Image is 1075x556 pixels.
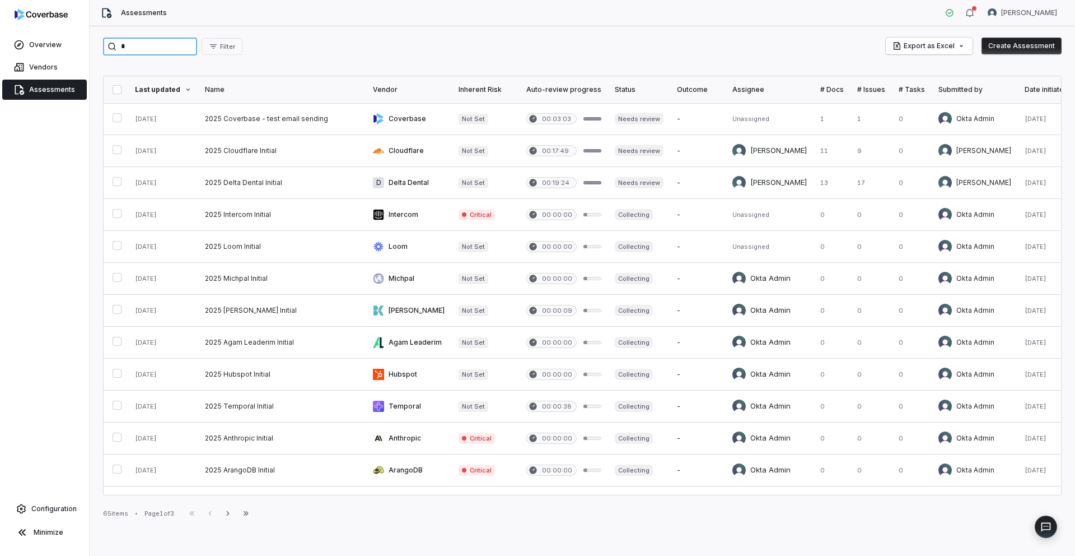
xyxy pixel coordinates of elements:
[938,432,952,445] img: Okta Admin avatar
[670,199,726,231] td: -
[29,85,75,94] span: Assessments
[121,8,167,17] span: Assessments
[670,327,726,359] td: -
[34,528,63,537] span: Minimize
[732,85,807,94] div: Assignee
[459,85,513,94] div: Inherent Risk
[670,231,726,263] td: -
[29,40,62,49] span: Overview
[732,304,746,317] img: Okta Admin avatar
[820,85,844,94] div: # Docs
[144,509,174,518] div: Page 1 of 3
[938,85,1011,94] div: Submitted by
[732,464,746,477] img: Okta Admin avatar
[670,359,726,391] td: -
[981,38,1062,54] button: Create Assessment
[103,509,128,518] div: 65 items
[135,509,138,517] div: •
[899,85,925,94] div: # Tasks
[373,85,445,94] div: Vendor
[615,85,663,94] div: Status
[2,80,87,100] a: Assessments
[732,400,746,413] img: Okta Admin avatar
[886,38,973,54] button: Export as Excel
[732,272,746,285] img: Okta Admin avatar
[938,336,952,349] img: Okta Admin avatar
[670,423,726,455] td: -
[220,43,235,51] span: Filter
[857,85,885,94] div: # Issues
[670,455,726,486] td: -
[938,400,952,413] img: Okta Admin avatar
[677,85,719,94] div: Outcome
[732,144,746,157] img: Sayantan Bhattacherjee avatar
[938,176,952,189] img: Sayantan Bhattacherjee avatar
[2,57,87,77] a: Vendors
[202,38,242,55] button: Filter
[938,368,952,381] img: Okta Admin avatar
[732,176,746,189] img: Sayantan Bhattacherjee avatar
[732,432,746,445] img: Okta Admin avatar
[670,486,726,518] td: -
[732,368,746,381] img: Okta Admin avatar
[938,304,952,317] img: Okta Admin avatar
[29,63,58,72] span: Vendors
[670,263,726,295] td: -
[670,391,726,423] td: -
[732,336,746,349] img: Okta Admin avatar
[205,85,359,94] div: Name
[670,103,726,135] td: -
[981,4,1064,21] button: Samuel Folarin avatar[PERSON_NAME]
[1001,8,1057,17] span: [PERSON_NAME]
[670,135,726,167] td: -
[938,112,952,126] img: Okta Admin avatar
[670,295,726,327] td: -
[4,499,85,519] a: Configuration
[15,9,68,20] img: logo-D7KZi-bG.svg
[2,35,87,55] a: Overview
[31,504,77,513] span: Configuration
[938,208,952,221] img: Okta Admin avatar
[670,167,726,199] td: -
[938,144,952,157] img: Sayantan Bhattacherjee avatar
[938,272,952,285] img: Okta Admin avatar
[526,85,601,94] div: Auto-review progress
[135,85,191,94] div: Last updated
[938,464,952,477] img: Okta Admin avatar
[4,521,85,544] button: Minimize
[938,240,952,253] img: Okta Admin avatar
[988,8,997,17] img: Samuel Folarin avatar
